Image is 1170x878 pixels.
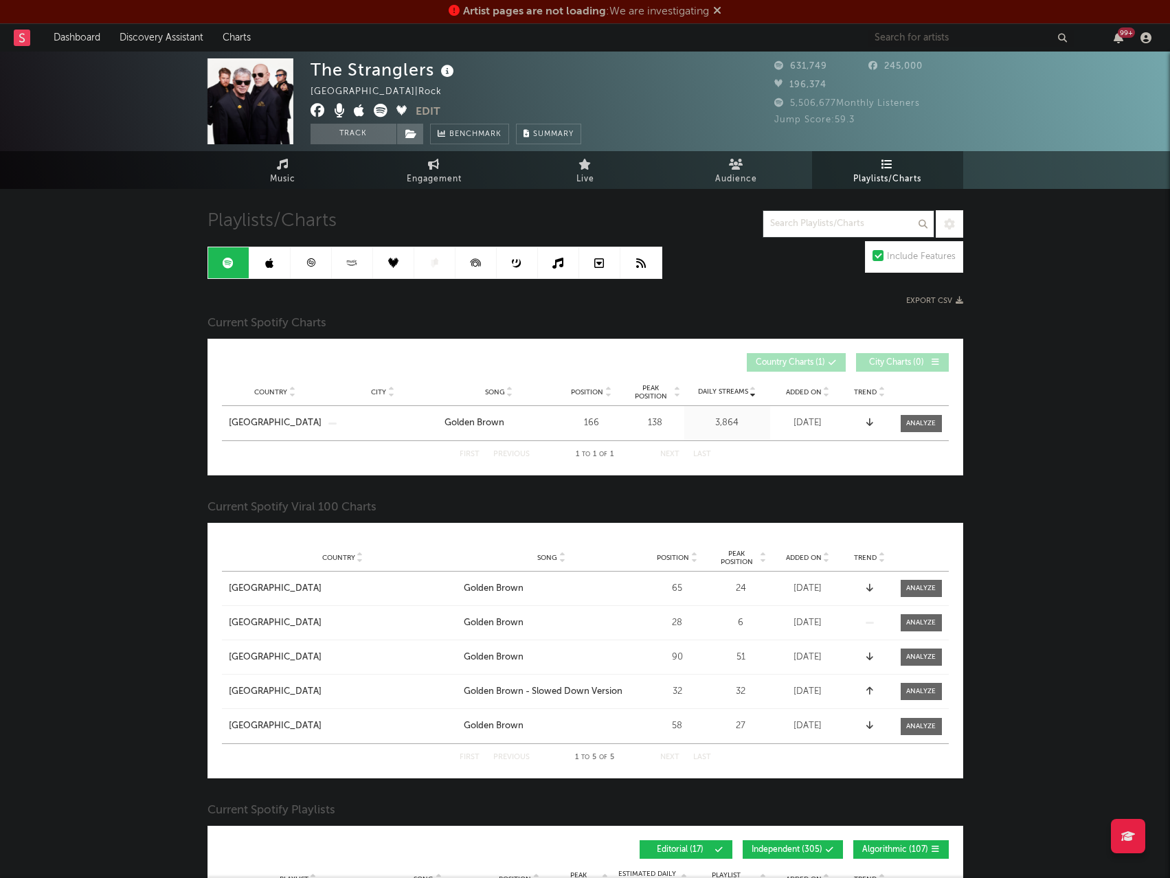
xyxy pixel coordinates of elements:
[229,685,322,699] div: [GEOGRAPHIC_DATA]
[445,416,504,430] div: Golden Brown
[786,388,822,396] span: Added On
[460,754,480,761] button: First
[853,840,949,859] button: Algorithmic(107)
[359,151,510,189] a: Engagement
[582,451,590,458] span: to
[463,6,606,17] span: Artist pages are not loading
[430,124,509,144] a: Benchmark
[774,99,920,108] span: 5,506,677 Monthly Listeners
[533,131,574,138] span: Summary
[599,754,607,761] span: of
[464,616,524,630] div: Golden Brown
[311,124,396,144] button: Track
[693,451,711,458] button: Last
[493,754,530,761] button: Previous
[581,754,589,761] span: to
[646,582,708,596] div: 65
[693,754,711,761] button: Last
[763,210,934,238] input: Search Playlists/Charts
[207,499,376,516] span: Current Spotify Viral 100 Charts
[640,840,732,859] button: Editorial(17)
[629,384,673,401] span: Peak Position
[229,582,322,596] div: [GEOGRAPHIC_DATA]
[599,451,607,458] span: of
[660,451,679,458] button: Next
[747,353,846,372] button: Country Charts(1)
[774,616,842,630] div: [DATE]
[774,719,842,733] div: [DATE]
[774,416,842,430] div: [DATE]
[229,719,457,733] a: [GEOGRAPHIC_DATA]
[464,685,640,699] a: Golden Brown - Slowed Down Version
[407,171,462,188] span: Engagement
[868,62,923,71] span: 245,000
[774,651,842,664] div: [DATE]
[715,171,757,188] span: Audience
[629,416,681,430] div: 138
[576,171,594,188] span: Live
[464,651,524,664] div: Golden Brown
[865,359,928,367] span: City Charts ( 0 )
[229,616,457,630] a: [GEOGRAPHIC_DATA]
[449,126,502,143] span: Benchmark
[537,554,557,562] span: Song
[774,685,842,699] div: [DATE]
[660,754,679,761] button: Next
[756,359,825,367] span: Country Charts ( 1 )
[229,651,322,664] div: [GEOGRAPHIC_DATA]
[868,30,1074,47] input: Search for artists
[661,151,812,189] a: Audience
[774,62,827,71] span: 631,749
[464,685,622,699] div: Golden Brown - Slowed Down Version
[715,651,767,664] div: 51
[464,719,640,733] a: Golden Brown
[229,651,457,664] a: [GEOGRAPHIC_DATA]
[464,582,640,596] a: Golden Brown
[464,719,524,733] div: Golden Brown
[887,249,956,265] div: Include Features
[715,582,767,596] div: 24
[229,685,457,699] a: [GEOGRAPHIC_DATA]
[646,719,708,733] div: 58
[715,550,758,566] span: Peak Position
[207,802,335,819] span: Current Spotify Playlists
[311,58,458,81] div: The Stranglers
[229,616,322,630] div: [GEOGRAPHIC_DATA]
[485,388,505,396] span: Song
[649,846,712,854] span: Editorial ( 17 )
[812,151,963,189] a: Playlists/Charts
[853,171,921,188] span: Playlists/Charts
[646,651,708,664] div: 90
[110,24,213,52] a: Discovery Assistant
[743,840,843,859] button: Independent(305)
[44,24,110,52] a: Dashboard
[713,6,721,17] span: Dismiss
[854,554,877,562] span: Trend
[229,416,322,430] a: [GEOGRAPHIC_DATA]
[688,416,767,430] div: 3,864
[270,171,295,188] span: Music
[854,388,877,396] span: Trend
[571,388,603,396] span: Position
[774,80,826,89] span: 196,374
[774,582,842,596] div: [DATE]
[460,451,480,458] button: First
[463,6,709,17] span: : We are investigating
[557,447,633,463] div: 1 1 1
[493,451,530,458] button: Previous
[229,582,457,596] a: [GEOGRAPHIC_DATA]
[786,554,822,562] span: Added On
[715,616,767,630] div: 6
[906,297,963,305] button: Export CSV
[510,151,661,189] a: Live
[862,846,928,854] span: Algorithmic ( 107 )
[254,388,287,396] span: Country
[516,124,581,144] button: Summary
[715,719,767,733] div: 27
[371,388,386,396] span: City
[311,84,458,100] div: [GEOGRAPHIC_DATA] | Rock
[657,554,689,562] span: Position
[207,315,326,332] span: Current Spotify Charts
[464,582,524,596] div: Golden Brown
